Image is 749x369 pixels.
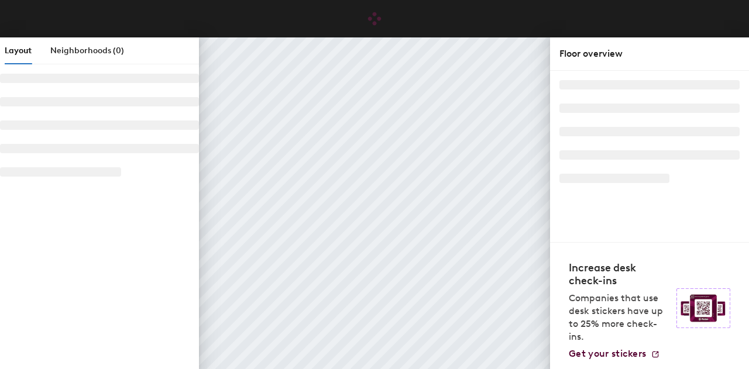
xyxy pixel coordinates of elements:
span: Layout [5,46,32,56]
span: Neighborhoods (0) [50,46,124,56]
p: Companies that use desk stickers have up to 25% more check-ins. [569,292,669,343]
img: Sticker logo [676,288,730,328]
span: Get your stickers [569,348,646,359]
div: Floor overview [559,47,740,61]
h4: Increase desk check-ins [569,261,669,287]
a: Get your stickers [569,348,660,360]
